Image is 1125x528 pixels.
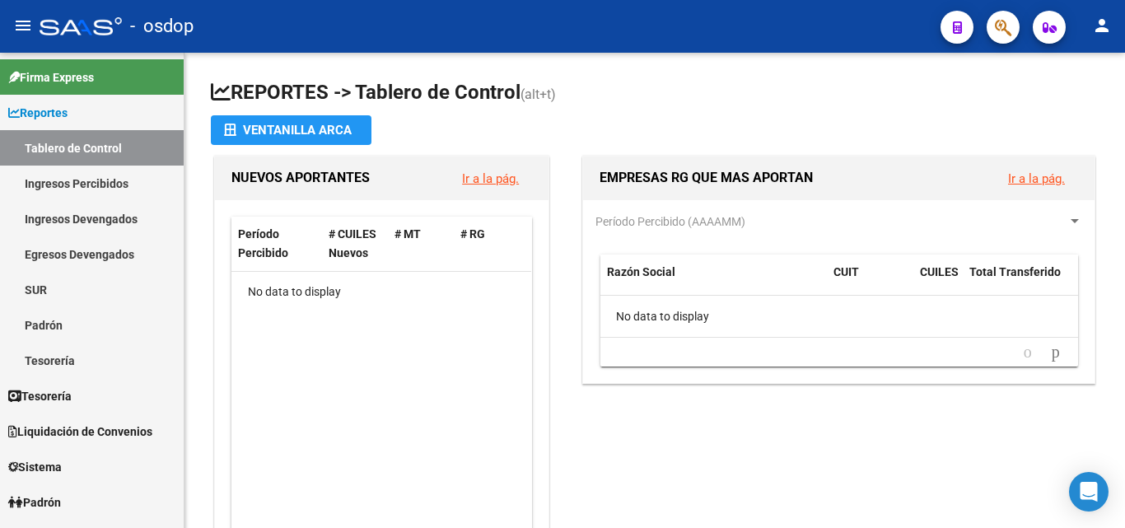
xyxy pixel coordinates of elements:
span: # MT [394,227,421,241]
datatable-header-cell: Razón Social [600,255,827,309]
span: Firma Express [8,68,94,86]
span: NUEVOS APORTANTES [231,170,370,185]
span: CUIT [833,265,859,278]
datatable-header-cell: # MT [388,217,454,271]
span: Razón Social [607,265,675,278]
datatable-header-cell: CUIT [827,255,913,309]
a: go to previous page [1016,343,1039,362]
span: # CUILES Nuevos [329,227,376,259]
div: No data to display [600,296,1078,337]
span: Período Percibido [238,227,288,259]
datatable-header-cell: Total Transferido [963,255,1078,309]
button: Ventanilla ARCA [211,115,371,145]
mat-icon: person [1092,16,1112,35]
div: Ventanilla ARCA [224,115,358,145]
h1: REPORTES -> Tablero de Control [211,79,1099,108]
button: Ir a la pág. [995,163,1078,194]
datatable-header-cell: # RG [454,217,520,271]
button: Ir a la pág. [449,163,532,194]
mat-icon: menu [13,16,33,35]
span: (alt+t) [520,86,556,102]
span: EMPRESAS RG QUE MAS APORTAN [600,170,813,185]
a: go to next page [1044,343,1067,362]
datatable-header-cell: # CUILES Nuevos [322,217,388,271]
span: Sistema [8,458,62,476]
span: Liquidación de Convenios [8,423,152,441]
a: Ir a la pág. [1008,171,1065,186]
span: CUILES [920,265,959,278]
span: Período Percibido (AAAAMM) [595,215,745,228]
div: Open Intercom Messenger [1069,472,1109,512]
span: Tesorería [8,387,72,405]
span: # RG [460,227,485,241]
div: No data to display [231,272,531,313]
span: - osdop [130,8,194,44]
datatable-header-cell: Período Percibido [231,217,322,271]
span: Total Transferido [969,265,1061,278]
span: Reportes [8,104,68,122]
a: Ir a la pág. [462,171,519,186]
span: Padrón [8,493,61,512]
datatable-header-cell: CUILES [913,255,963,309]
